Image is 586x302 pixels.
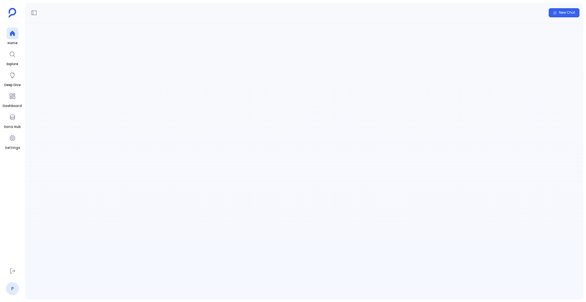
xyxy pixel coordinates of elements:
span: Explore [7,62,18,67]
span: Home [7,41,18,46]
a: Settings [5,132,20,151]
span: Data Hub [4,124,21,130]
a: Explore [7,48,18,67]
span: Deep Dive [4,82,21,88]
img: petavue logo [9,8,16,18]
a: Home [7,27,18,46]
a: P [6,282,19,295]
span: New Chat [559,10,575,15]
span: Settings [5,145,20,151]
a: Deep Dive [4,69,21,88]
span: Conversation not found [25,34,583,41]
a: Data Hub [4,111,21,130]
button: New Chat [549,8,579,17]
a: Dashboard [3,90,22,109]
span: Dashboard [3,103,22,109]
